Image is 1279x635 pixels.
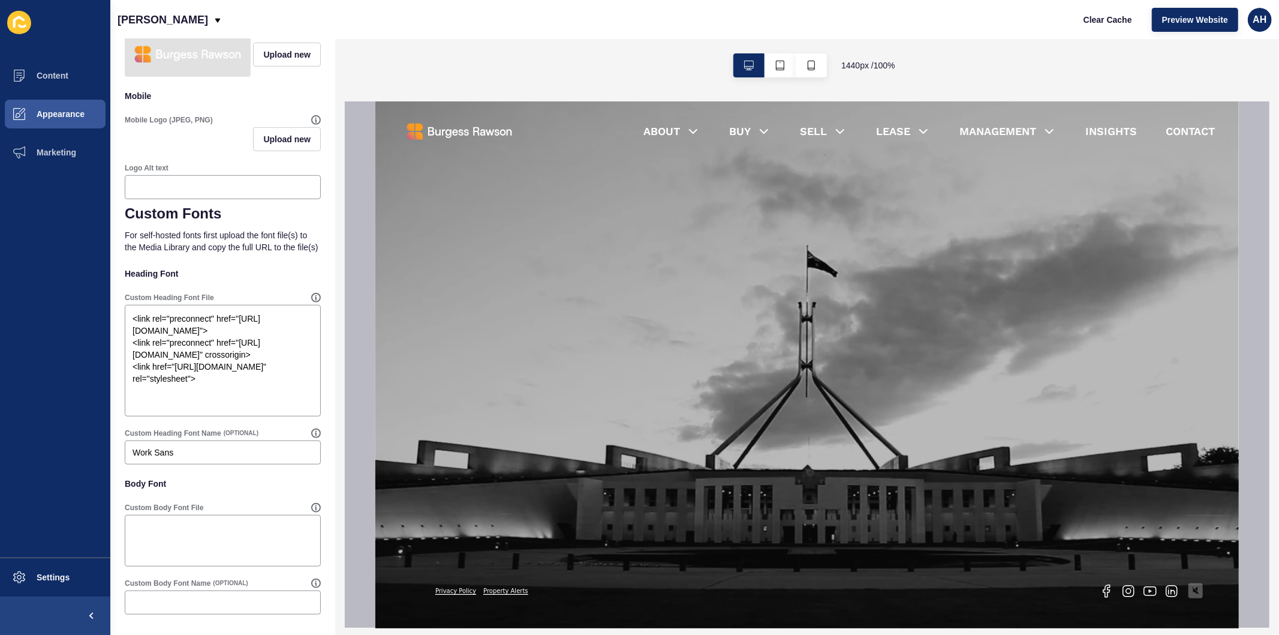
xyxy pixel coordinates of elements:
[125,222,321,260] p: For self-hosted fonts first upload the font file(s) to the Media Library and copy the full URL to...
[841,59,895,71] span: 1440 px / 100 %
[253,43,321,67] button: Upload new
[790,23,839,37] a: CONTACT
[1162,14,1228,26] span: Preview Website
[710,23,762,37] a: INSIGHTS
[263,49,311,61] span: Upload new
[125,115,213,125] label: Mobile Logo (JPEG, PNG)
[354,23,375,37] a: BUY
[268,23,305,37] a: ABOUT
[1073,8,1142,32] button: Clear Cache
[125,503,203,513] label: Custom Body Font File
[125,429,221,438] label: Custom Heading Font Name
[125,293,214,302] label: Custom Heading Font File
[125,260,321,287] p: Heading Font
[213,579,248,588] span: (OPTIONAL)
[127,34,248,74] img: 66d856f1e2013f831e80f45bd28cb783.png
[584,23,661,37] a: MANAGEMENT
[60,486,101,493] a: Privacy Policy
[263,133,311,145] span: Upload new
[125,471,321,497] p: Body Font
[108,486,153,493] a: Property Alerts
[1152,8,1238,32] button: Preview Website
[125,579,210,588] label: Custom Body Font Name
[125,205,321,222] h1: Custom Fonts
[253,127,321,151] button: Upload new
[1253,14,1266,26] span: AH
[425,23,452,37] a: SELL
[501,23,535,37] a: LEASE
[224,429,258,438] span: (OPTIONAL)
[118,5,208,35] p: [PERSON_NAME]
[127,307,319,415] textarea: <link rel="preconnect" href="[URL][DOMAIN_NAME]"> <link rel="preconnect" href="[URL][DOMAIN_NAME]...
[125,163,168,173] label: Logo Alt text
[24,12,144,48] img: Company logo
[1084,14,1132,26] span: Clear Cache
[125,83,321,109] p: Mobile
